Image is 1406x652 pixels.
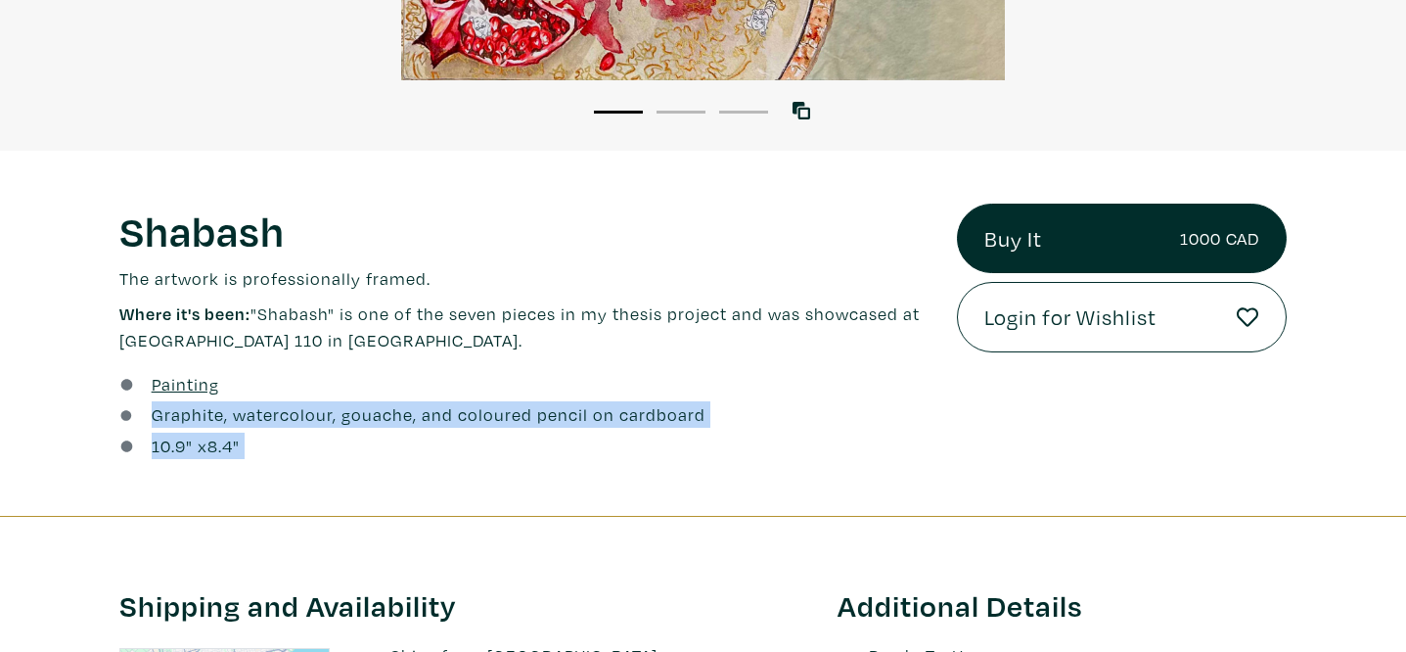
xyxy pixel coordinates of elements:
[152,371,219,397] a: Painting
[152,433,240,459] div: " x "
[594,111,643,114] button: 1 of 3
[119,587,808,625] h3: Shipping and Availability
[119,303,250,325] span: Where it's been:
[957,282,1287,352] a: Login for Wishlist
[152,435,186,457] span: 10.9
[119,301,928,353] p: "Shabash" is one of the seven pieces in my thesis project and was showcased at [GEOGRAPHIC_DATA] ...
[984,301,1157,334] span: Login for Wishlist
[838,587,1287,625] h3: Additional Details
[207,435,233,457] span: 8.4
[719,111,768,114] button: 3 of 3
[152,373,219,396] u: Painting
[119,265,928,292] p: The artwork is professionally framed.
[657,111,705,114] button: 2 of 3
[1180,225,1259,252] small: 1000 CAD
[957,204,1287,274] a: Buy It1000 CAD
[119,204,928,256] h1: Shabash
[152,401,705,428] a: Graphite, watercolour, gouache, and coloured pencil on cardboard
